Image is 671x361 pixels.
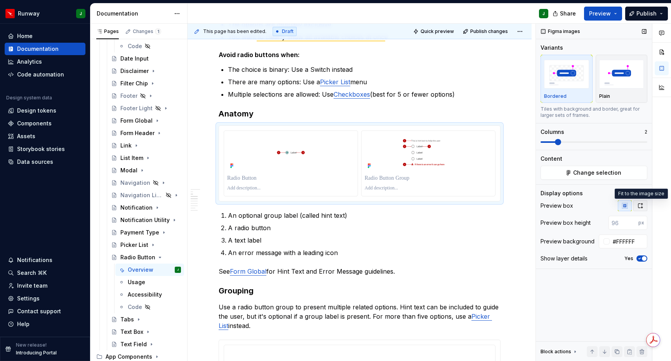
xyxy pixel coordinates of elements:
[228,211,501,220] p: An optional group label (called hint text)
[17,71,64,78] div: Code automation
[133,28,161,35] div: Changes
[16,342,47,348] p: New release!
[542,10,545,17] div: J
[120,191,163,199] div: Navigation Light
[108,152,184,164] a: List Item
[541,106,647,118] div: Tiles with background and border, great for larger sets of frames.
[282,28,294,35] span: Draft
[108,239,184,251] a: Picker List
[203,28,266,35] span: This page has been edited.
[120,117,153,125] div: Form Global
[17,307,61,315] div: Contact support
[18,10,40,17] div: Runway
[128,303,142,311] div: Code
[108,115,184,127] a: Form Global
[106,353,152,361] div: App Components
[115,288,184,301] a: Accessibility
[541,346,578,357] div: Block actions
[228,223,501,233] p: A radio button
[108,226,184,239] a: Payment Type
[5,9,15,18] img: 6b187050-a3ed-48aa-8485-808e17fcee26.png
[17,320,30,328] div: Help
[615,189,668,199] div: Fit to the image size
[411,26,457,37] button: Quick preview
[5,104,85,117] a: Design tokens
[541,202,573,210] div: Preview box
[5,267,85,279] button: Search ⌘K
[120,80,148,87] div: Filter Chip
[17,158,53,166] div: Data sources
[541,219,591,227] div: Preview box height
[108,251,184,264] a: Radio Button
[610,234,647,248] input: Auto
[97,10,170,17] div: Documentation
[108,127,184,139] a: Form Header
[560,10,576,17] span: Share
[599,93,610,99] p: Plain
[115,40,184,52] a: Code
[120,154,143,162] div: List Item
[5,130,85,142] a: Assets
[541,238,595,245] div: Preview background
[596,55,648,103] button: placeholderPlain
[108,313,184,326] a: Tabs
[228,248,501,257] p: An error message with a leading icon
[108,65,184,77] a: Disclaimer
[5,318,85,330] button: Help
[5,279,85,292] a: Invite team
[219,267,501,276] p: See for Hint Text and Error Message guidelines.
[17,132,35,140] div: Assets
[17,282,47,290] div: Invite team
[5,56,85,68] a: Analytics
[120,129,155,137] div: Form Header
[541,166,647,180] button: Change selection
[461,26,511,37] button: Publish changes
[17,295,40,302] div: Settings
[5,117,85,130] a: Components
[5,292,85,305] a: Settings
[541,128,564,136] div: Columns
[608,216,638,230] input: 96
[108,326,184,338] a: Text Box
[108,189,184,201] a: Navigation Light
[120,340,147,348] div: Text Field
[573,169,621,177] span: Change selection
[128,266,153,274] div: Overview
[544,60,589,88] img: placeholder
[80,10,82,17] div: J
[599,60,644,88] img: placeholder
[108,77,184,90] a: Filter Chip
[228,77,501,87] p: There are many options: Use a menu
[17,256,52,264] div: Notifications
[17,32,33,40] div: Home
[6,95,52,101] div: Design system data
[128,42,142,50] div: Code
[645,129,647,135] p: 2
[421,28,454,35] span: Quick preview
[120,241,148,249] div: Picker List
[544,93,567,99] p: Bordered
[219,108,501,119] h3: Anatomy
[541,44,563,52] div: Variants
[120,229,159,236] div: Payment Type
[120,55,149,62] div: Date Input
[549,7,581,21] button: Share
[5,156,85,168] a: Data sources
[541,255,588,262] div: Show layer details
[17,145,65,153] div: Storybook stories
[108,52,184,65] a: Date Input
[219,285,501,296] h3: Grouping
[128,278,145,286] div: Usage
[589,10,611,17] span: Preview
[17,58,42,66] div: Analytics
[624,255,633,262] label: Yes
[155,28,161,35] span: 1
[108,201,184,214] a: Notification
[334,90,370,98] a: Checkboxes
[115,301,184,313] a: Code
[120,67,149,75] div: Disclaimer
[120,328,143,336] div: Text Box
[17,269,47,277] div: Search ⌘K
[470,28,508,35] span: Publish changes
[108,214,184,226] a: Notification Utility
